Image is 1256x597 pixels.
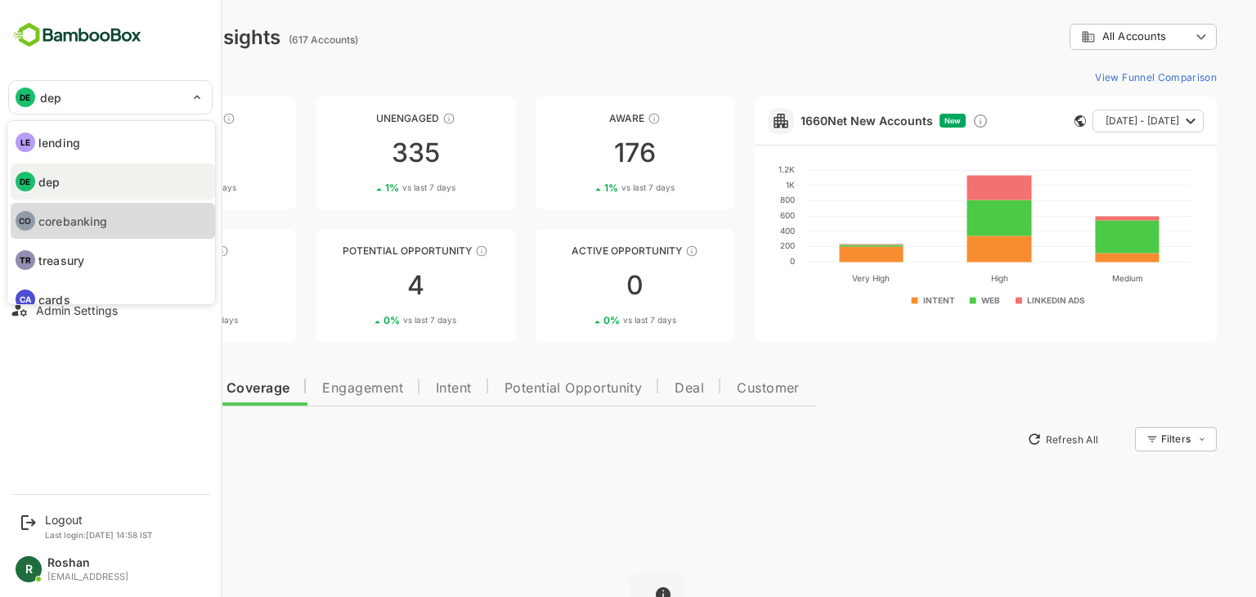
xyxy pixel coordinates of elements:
[566,314,619,326] span: vs last 7 days
[628,245,641,258] div: These accounts have open opportunities which might be at any of the Sales Stages
[265,382,346,395] span: Engagement
[38,134,80,151] p: lending
[126,182,179,194] span: vs last 7 days
[38,213,107,230] p: corebanking
[328,182,398,194] div: 1 %
[379,382,415,395] span: Intent
[159,245,172,258] div: These accounts are warm, further nurturing would qualify them to MQAs
[39,112,239,124] div: Unreached
[617,382,647,395] span: Deal
[478,97,678,209] a: AwareThese accounts have just entered the buying cycle and need further nurturing1761%vs last 7 days
[38,291,70,308] p: cards
[1017,115,1029,127] div: This card does not support filter and segments
[16,172,35,191] div: DE
[38,252,84,269] p: treasury
[887,116,904,125] span: New
[1054,273,1085,283] text: Medium
[39,272,239,298] div: 17
[723,210,738,220] text: 600
[733,256,738,266] text: 0
[962,426,1048,452] button: Refresh All
[39,229,239,342] a: EngagedThese accounts are warm, further nurturing would qualify them to MQAs1711%vs last 7 days
[258,97,458,209] a: UnengagedThese accounts have not shown enough engagement and need nurturing3351%vs last 7 days
[38,173,60,191] p: dep
[933,273,950,284] text: High
[743,114,876,128] a: 1660Net New Accounts
[680,382,742,395] span: Customer
[729,180,738,190] text: 1K
[258,272,458,298] div: 4
[106,314,181,326] div: 11 %
[478,140,678,166] div: 176
[721,164,738,174] text: 1.2K
[478,272,678,298] div: 0
[231,34,306,46] ag: (617 Accounts)
[915,113,931,129] div: Discover new ICP-fit accounts showing engagement — via intent surges, anonymous website visits, L...
[447,382,585,395] span: Potential Opportunity
[128,314,181,326] span: vs last 7 days
[1102,424,1160,454] div: Filters
[16,211,35,231] div: CO
[478,245,678,257] div: Active Opportunity
[165,112,178,125] div: These accounts have not been engaged with for a defined time period
[258,229,458,342] a: Potential OpportunityThese accounts are MQAs and can be passed on to Inside Sales40%vs last 7 days
[1048,110,1122,132] span: [DATE] - [DATE]
[723,195,738,204] text: 800
[16,250,35,270] div: TR
[345,182,398,194] span: vs last 7 days
[258,140,458,166] div: 335
[1045,30,1109,43] span: All Accounts
[564,182,617,194] span: vs last 7 days
[723,240,738,250] text: 200
[723,226,738,236] text: 400
[56,382,232,395] span: Data Quality and Coverage
[478,229,678,342] a: Active OpportunityThese accounts have open opportunities which might be at any of the Sales Stage...
[16,132,35,152] div: LE
[326,314,399,326] div: 0 %
[795,273,832,284] text: Very High
[478,112,678,124] div: Aware
[1012,21,1160,53] div: All Accounts
[39,97,239,209] a: UnreachedThese accounts have not been engaged with for a defined time period851%vs last 7 days
[1031,64,1160,90] button: View Funnel Comparison
[39,140,239,166] div: 85
[346,314,399,326] span: vs last 7 days
[258,112,458,124] div: Unengaged
[39,424,159,454] button: New Insights
[258,245,458,257] div: Potential Opportunity
[16,290,35,309] div: CA
[385,112,398,125] div: These accounts have not shown enough engagement and need nurturing
[546,314,619,326] div: 0 %
[1024,29,1133,44] div: All Accounts
[1104,433,1133,445] div: Filters
[39,25,223,49] div: Dashboard Insights
[109,182,179,194] div: 1 %
[547,182,617,194] div: 1 %
[1035,110,1146,132] button: [DATE] - [DATE]
[418,245,431,258] div: These accounts are MQAs and can be passed on to Inside Sales
[590,112,603,125] div: These accounts have just entered the buying cycle and need further nurturing
[39,245,239,257] div: Engaged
